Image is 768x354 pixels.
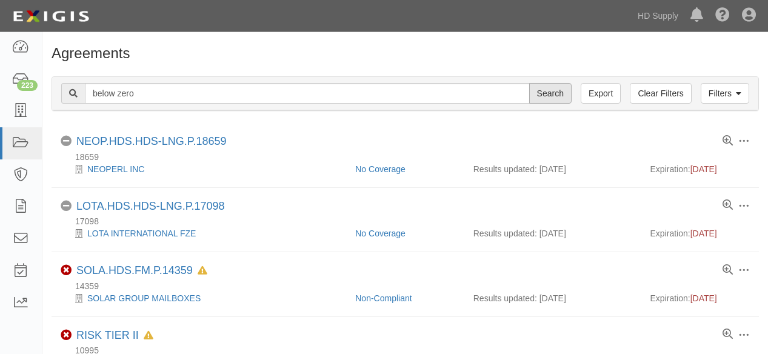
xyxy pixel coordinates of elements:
div: 223 [17,80,38,91]
input: Search [529,83,572,104]
span: [DATE] [690,164,717,174]
a: No Coverage [355,164,406,174]
a: LOTA INTERNATIONAL FZE [87,229,196,238]
i: In Default since 04/22/2024 [198,267,207,275]
i: In Default since 05/22/2024 [144,332,153,340]
div: Expiration: [650,163,750,175]
div: 17098 [61,215,759,227]
div: SOLA.HDS.FM.P.14359 [76,264,207,278]
div: Results updated: [DATE] [473,227,632,239]
a: NEOP.HDS.HDS-LNG.P.18659 [76,135,226,147]
h1: Agreements [52,45,759,61]
div: RISK TIER II [76,329,153,342]
div: LOTA INTERNATIONAL FZE [61,227,346,239]
a: No Coverage [355,229,406,238]
i: No Coverage [61,201,72,212]
div: Expiration: [650,227,750,239]
a: Non-Compliant [355,293,412,303]
div: LOTA.HDS.HDS-LNG.P.17098 [76,200,224,213]
div: Expiration: [650,292,750,304]
a: View results summary [723,329,733,340]
div: Results updated: [DATE] [473,163,632,175]
i: Non-Compliant [61,265,72,276]
div: 14359 [61,280,759,292]
div: 18659 [61,151,759,163]
a: RISK TIER II [76,329,139,341]
a: Export [581,83,621,104]
div: SOLAR GROUP MAILBOXES [61,292,346,304]
a: SOLAR GROUP MAILBOXES [87,293,201,303]
a: View results summary [723,136,733,147]
img: logo-5460c22ac91f19d4615b14bd174203de0afe785f0fc80cf4dbbc73dc1793850b.png [9,5,93,27]
a: NEOPERL INC [87,164,144,174]
a: HD Supply [632,4,684,28]
i: Non-Compliant [61,330,72,341]
a: Filters [701,83,749,104]
a: View results summary [723,265,733,276]
div: NEOP.HDS.HDS-LNG.P.18659 [76,135,226,149]
a: SOLA.HDS.FM.P.14359 [76,264,193,276]
a: View results summary [723,200,733,211]
input: Search [85,83,530,104]
a: LOTA.HDS.HDS-LNG.P.17098 [76,200,224,212]
span: [DATE] [690,293,717,303]
div: NEOPERL INC [61,163,346,175]
div: Results updated: [DATE] [473,292,632,304]
span: [DATE] [690,229,717,238]
i: Help Center - Complianz [715,8,730,23]
i: No Coverage [61,136,72,147]
a: Clear Filters [630,83,691,104]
